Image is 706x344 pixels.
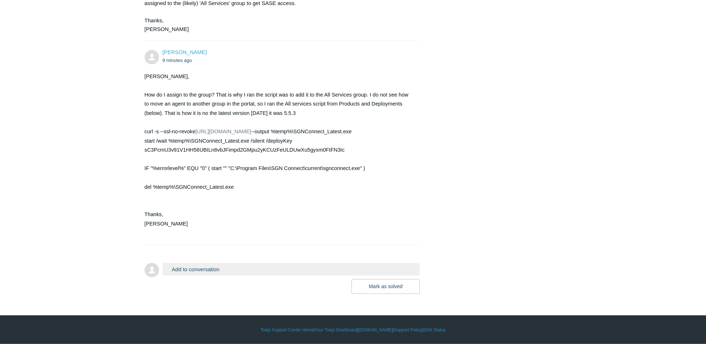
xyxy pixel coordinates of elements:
button: Mark as solved [351,279,420,294]
span: del %temp%\SGNConnect_Latest.exe [145,184,234,190]
a: Your Todyl Dashboard [315,327,357,333]
a: [DOMAIN_NAME] [358,327,393,333]
button: Add to conversation [163,263,420,276]
span: [PERSON_NAME], [145,73,190,79]
span: How do I assign to the group? That is why I ran the script was to add it to the All Services grou... [145,92,409,116]
time: 08/26/2025, 09:26 [163,58,192,63]
a: SGN Status [423,327,446,333]
span: Dave Metzgar [163,49,207,55]
a: [PERSON_NAME] [163,49,207,55]
span: curl -s --ssl-no-revoke --output %temp%\SGNConnect_Latest.exe [145,129,352,134]
span: Thanks, [145,211,163,217]
a: Support Policy [394,327,422,333]
span: IF "%errorlevel%" EQU "0" ( start "" "C:\Program Files\SGN Connect\current\sgnconnect.exe" ) [145,165,365,171]
span: [PERSON_NAME] [145,221,188,227]
span: start /wait %temp%\SGNConnect_Latest.exe /silent /deployKey sC3PcmU3v91V1HH56UBILn8vbJFimpd2GMpu2... [145,138,345,153]
a: Todyl Support Center Home [260,327,314,333]
a: [URL][DOMAIN_NAME] [195,129,251,134]
div: | | | | [145,327,562,333]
